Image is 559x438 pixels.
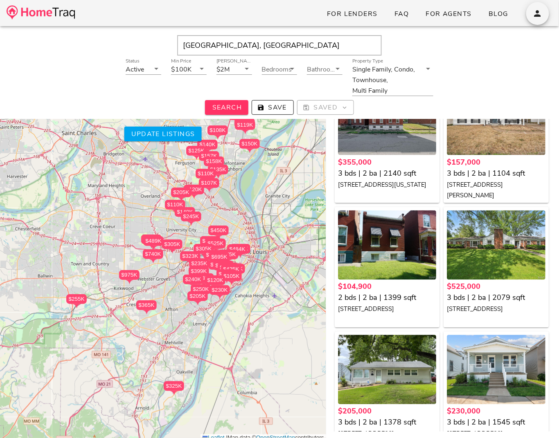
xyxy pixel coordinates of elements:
img: triPin.png [241,130,250,134]
img: desktop-logo.34a1112.png [7,5,75,20]
div: $525K [141,235,162,249]
div: Single Family, [352,66,392,73]
div: $525K [141,235,162,244]
div: $230K [210,285,230,295]
div: $175K [216,269,237,279]
div: $245K [181,212,201,226]
div: $399K [189,266,209,276]
div: Active [126,66,144,73]
div: $230K [210,285,230,299]
div: $110K [165,200,185,210]
div: $489K [143,236,164,250]
div: $325K [164,381,184,396]
a: $355,000 3 bds | 2 ba | 2140 sqft [STREET_ADDRESS][US_STATE] [338,157,437,190]
span: FAQ [394,9,409,18]
img: triPin.png [228,281,236,286]
small: [STREET_ADDRESS] [447,430,503,438]
div: $217K [229,110,249,125]
div: $490K [213,261,234,275]
div: $110K [196,169,216,183]
input: Enter Your Address, Zipcode or City & State [177,35,382,56]
button: Search [205,100,248,115]
div: Bathrooms [307,64,343,74]
div: $365K [136,300,157,310]
div: $120K [184,185,204,199]
div: $120K [205,275,225,285]
img: triPin.png [214,174,223,179]
div: $305K [162,239,183,254]
div: $140K [197,140,218,150]
div: $425K [221,264,241,279]
div: $355K [225,264,245,278]
iframe: Chat Widget [518,399,559,438]
div: $485K [230,244,250,254]
img: triPin.png [200,283,208,288]
div: 3 bds | 2 ba | 1104 sqft [447,168,545,179]
div: $105K [221,271,242,281]
div: $775K [218,250,238,259]
img: triPin.png [125,280,134,284]
div: $685K [208,260,229,274]
div: $105K [221,271,242,286]
div: $135K [208,165,228,179]
div: $255K [66,294,87,308]
div: StatusActive [126,64,161,74]
span: Saved [304,103,347,112]
div: 3 bds | 2 ba | 2140 sqft [338,168,437,179]
small: [STREET_ADDRESS][US_STATE] [338,181,426,189]
div: $100K [171,66,192,73]
img: triPin.png [149,246,158,250]
div: $399K [189,266,209,281]
div: $740K [143,249,163,259]
img: triPin.png [214,135,222,140]
div: $365K [218,263,238,273]
div: $245K [181,212,201,221]
div: $325K [164,381,184,391]
div: $305K [162,239,183,249]
div: $310K [204,250,224,260]
div: 3 bds | 2 ba | 1545 sqft [447,417,545,428]
div: Multi Family [352,87,388,94]
div: $120K [184,185,204,194]
div: $525,000 [447,282,545,293]
div: $305K [194,244,214,258]
div: $119K [235,120,255,130]
div: $240K [183,275,203,289]
div: $525K [205,239,226,253]
a: $104,900 2 bds | 2 ba | 1399 sqft [STREET_ADDRESS] [338,282,437,315]
div: $685K [208,260,229,270]
div: $205K [171,188,192,202]
img: triPin.png [168,249,177,254]
img: triPin.png [142,310,151,315]
div: [PERSON_NAME]$2M [216,64,252,74]
div: $110K [196,169,216,179]
div: 3 bds | 2 ba | 1378 sqft [338,417,437,428]
span: For Agents [426,9,472,18]
div: $250K [191,284,211,299]
div: $255K [66,294,87,304]
div: $119K [235,120,255,134]
div: $323K [180,251,201,266]
img: triPin.png [189,284,198,289]
div: 3 bds | 2 ba | 2079 sqft [447,293,545,304]
div: $135K [208,165,228,174]
img: triPin.png [72,304,81,308]
div: $205,000 [338,406,437,417]
div: $125K [186,146,207,160]
img: triPin.png [212,248,220,253]
div: $205K [171,188,192,197]
div: $525K [205,239,226,248]
div: $235K [189,259,210,273]
label: Status [126,58,140,64]
div: $205K [187,291,208,301]
img: triPin.png [177,197,186,202]
div: $140K [197,140,218,154]
div: $107K [199,178,219,188]
div: Condo, [394,66,415,73]
div: $120K [205,275,225,290]
div: $450K [208,226,229,235]
span: Save [259,103,287,112]
div: $355K [225,264,245,274]
div: $775K [218,250,238,264]
div: $975K [119,270,140,284]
